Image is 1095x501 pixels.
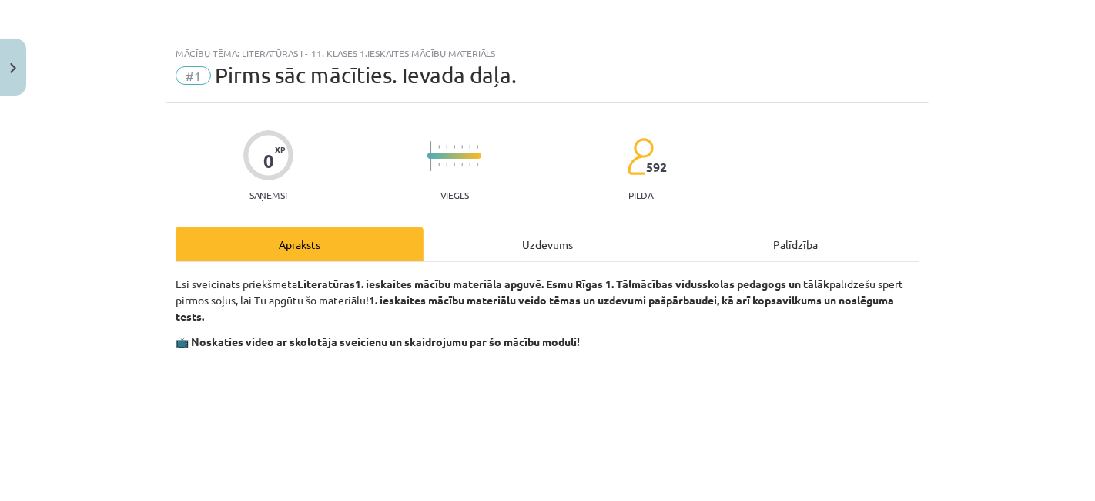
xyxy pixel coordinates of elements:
[438,163,440,166] img: icon-short-line-57e1e144782c952c97e751825c79c345078a6d821885a25fce030b3d8c18986b.svg
[176,276,919,324] p: Esi sveicināts priekšmeta palīdzēšu spert pirmos soļus, lai Tu apgūtu šo materiālu!
[243,190,293,200] p: Saņemsi
[469,145,470,149] img: icon-short-line-57e1e144782c952c97e751825c79c345078a6d821885a25fce030b3d8c18986b.svg
[215,62,517,88] span: Pirms sāc mācīties. Ievada daļa.
[477,163,478,166] img: icon-short-line-57e1e144782c952c97e751825c79c345078a6d821885a25fce030b3d8c18986b.svg
[628,190,653,200] p: pilda
[469,163,470,166] img: icon-short-line-57e1e144782c952c97e751825c79c345078a6d821885a25fce030b3d8c18986b.svg
[430,141,432,171] img: icon-long-line-d9ea69661e0d244f92f715978eff75569469978d946b2353a9bb055b3ed8787d.svg
[176,335,580,348] strong: 📺 Noskaties video ar skolotāja sveicienu un skaidrojumu par šo mācību moduli!
[446,163,447,166] img: icon-short-line-57e1e144782c952c97e751825c79c345078a6d821885a25fce030b3d8c18986b.svg
[438,145,440,149] img: icon-short-line-57e1e144782c952c97e751825c79c345078a6d821885a25fce030b3d8c18986b.svg
[275,145,285,153] span: XP
[355,277,829,291] strong: 1. ieskaites mācību materiāla apguvē. Esmu Rīgas 1. Tālmācības vidusskolas pedagogs un tālāk
[424,227,671,261] div: Uzdevums
[263,150,274,172] div: 0
[671,227,919,261] div: Palīdzība
[176,66,211,85] span: #1
[176,48,919,59] div: Mācību tēma: Literatūras i - 11. klases 1.ieskaites mācību materiāls
[440,190,469,200] p: Viegls
[297,277,355,291] strong: Literatūras
[454,163,455,166] img: icon-short-line-57e1e144782c952c97e751825c79c345078a6d821885a25fce030b3d8c18986b.svg
[176,293,894,323] strong: 1. ieskaites mācību materiālu veido tēmas un uzdevumi pašpārbaudei, kā arī kopsavilkums un noslēg...
[627,137,654,176] img: students-c634bb4e5e11cddfef0936a35e636f08e4e9abd3cc4e673bd6f9a4125e45ecb1.svg
[10,63,16,73] img: icon-close-lesson-0947bae3869378f0d4975bcd49f059093ad1ed9edebbc8119c70593378902aed.svg
[461,163,463,166] img: icon-short-line-57e1e144782c952c97e751825c79c345078a6d821885a25fce030b3d8c18986b.svg
[461,145,463,149] img: icon-short-line-57e1e144782c952c97e751825c79c345078a6d821885a25fce030b3d8c18986b.svg
[454,145,455,149] img: icon-short-line-57e1e144782c952c97e751825c79c345078a6d821885a25fce030b3d8c18986b.svg
[176,227,424,261] div: Apraksts
[646,160,667,174] span: 592
[446,145,447,149] img: icon-short-line-57e1e144782c952c97e751825c79c345078a6d821885a25fce030b3d8c18986b.svg
[477,145,478,149] img: icon-short-line-57e1e144782c952c97e751825c79c345078a6d821885a25fce030b3d8c18986b.svg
